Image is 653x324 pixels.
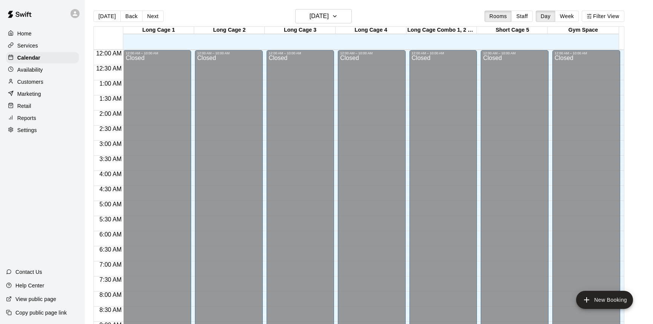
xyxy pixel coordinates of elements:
p: Reports [17,114,36,122]
button: Staff [511,11,533,22]
p: Calendar [17,54,40,61]
button: Back [120,11,143,22]
p: Home [17,30,32,37]
button: [DATE] [295,9,352,23]
span: 8:00 AM [98,292,124,298]
div: 12:00 AM – 10:00 AM [197,51,261,55]
div: 12:00 AM – 10:00 AM [483,51,546,55]
span: 4:30 AM [98,186,124,192]
p: Marketing [17,90,41,98]
p: Customers [17,78,43,86]
span: 12:30 AM [94,65,124,72]
button: Next [142,11,163,22]
button: Week [555,11,579,22]
span: 5:00 AM [98,201,124,207]
div: 12:00 AM – 10:00 AM [126,51,189,55]
div: 12:00 AM – 10:00 AM [340,51,403,55]
a: Reports [6,112,79,124]
button: [DATE] [94,11,121,22]
div: Long Cage 3 [265,27,336,34]
p: Help Center [15,282,44,289]
span: 1:30 AM [98,95,124,102]
div: Long Cage 1 [123,27,194,34]
span: 6:00 AM [98,231,124,238]
h6: [DATE] [310,11,329,21]
a: Availability [6,64,79,75]
p: Availability [17,66,43,74]
a: Marketing [6,88,79,100]
span: 8:30 AM [98,307,124,313]
p: Services [17,42,38,49]
span: 7:00 AM [98,261,124,268]
span: 3:00 AM [98,141,124,147]
button: add [576,291,633,309]
a: Retail [6,100,79,112]
div: 12:00 AM – 10:00 AM [412,51,475,55]
span: 2:00 AM [98,111,124,117]
div: Long Cage Combo 1, 2 & 3 [406,27,477,34]
span: 6:30 AM [98,246,124,253]
a: Calendar [6,52,79,63]
a: Settings [6,124,79,136]
button: Filter View [582,11,624,22]
span: 4:00 AM [98,171,124,177]
p: View public page [15,295,56,303]
span: 7:30 AM [98,276,124,283]
a: Home [6,28,79,39]
span: 3:30 AM [98,156,124,162]
p: Retail [17,102,31,110]
p: Settings [17,126,37,134]
span: 1:00 AM [98,80,124,87]
div: Short Cage 5 [477,27,548,34]
span: 12:00 AM [94,50,124,57]
p: Copy public page link [15,309,67,316]
button: Day [536,11,555,22]
span: 5:30 AM [98,216,124,223]
a: Services [6,40,79,51]
div: Gym Space [548,27,619,34]
div: Long Cage 2 [194,27,265,34]
span: 2:30 AM [98,126,124,132]
a: Customers [6,76,79,88]
div: Long Cage 4 [336,27,406,34]
p: Contact Us [15,268,42,276]
button: Rooms [484,11,512,22]
div: 12:00 AM – 10:00 AM [555,51,618,55]
div: 12:00 AM – 10:00 AM [269,51,332,55]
